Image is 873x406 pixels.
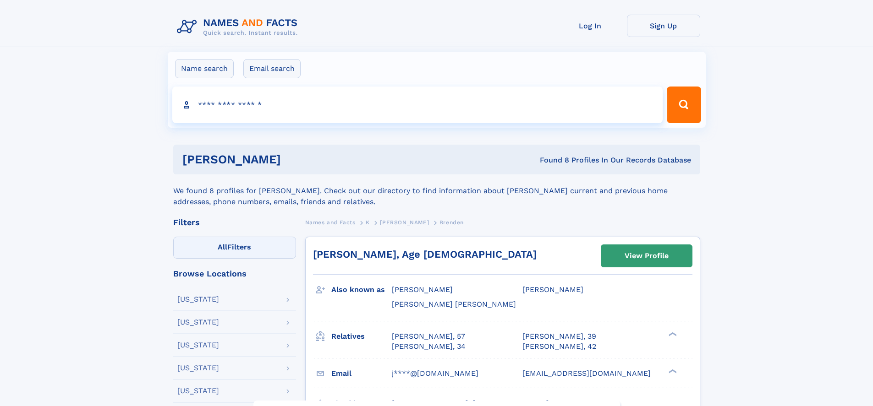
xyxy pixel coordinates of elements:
[392,285,453,294] span: [PERSON_NAME]
[313,249,537,260] a: [PERSON_NAME], Age [DEMOGRAPHIC_DATA]
[177,341,219,349] div: [US_STATE]
[522,331,596,341] a: [PERSON_NAME], 39
[173,270,296,278] div: Browse Locations
[666,331,677,337] div: ❯
[380,217,429,228] a: [PERSON_NAME]
[410,155,691,165] div: Found 8 Profiles In Our Records Database
[173,174,700,207] div: We found 8 profiles for [PERSON_NAME]. Check out our directory to find information about [PERSON_...
[554,15,627,37] a: Log In
[439,219,464,226] span: Brenden
[331,282,392,298] h3: Also known as
[177,364,219,372] div: [US_STATE]
[243,59,301,78] label: Email search
[522,285,583,294] span: [PERSON_NAME]
[666,368,677,374] div: ❯
[380,219,429,226] span: [PERSON_NAME]
[667,87,701,123] button: Search Button
[177,296,219,303] div: [US_STATE]
[366,217,370,228] a: K
[175,59,234,78] label: Name search
[305,217,356,228] a: Names and Facts
[392,300,516,309] span: [PERSON_NAME] [PERSON_NAME]
[173,15,305,39] img: Logo Names and Facts
[625,245,669,266] div: View Profile
[392,341,466,352] a: [PERSON_NAME], 34
[218,243,227,251] span: All
[177,319,219,326] div: [US_STATE]
[601,245,692,267] a: View Profile
[366,219,370,226] span: K
[172,87,663,123] input: search input
[173,218,296,227] div: Filters
[177,387,219,395] div: [US_STATE]
[522,341,596,352] a: [PERSON_NAME], 42
[331,366,392,381] h3: Email
[173,237,296,259] label: Filters
[331,329,392,344] h3: Relatives
[392,331,465,341] a: [PERSON_NAME], 57
[522,369,651,378] span: [EMAIL_ADDRESS][DOMAIN_NAME]
[627,15,700,37] a: Sign Up
[182,154,411,165] h1: [PERSON_NAME]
